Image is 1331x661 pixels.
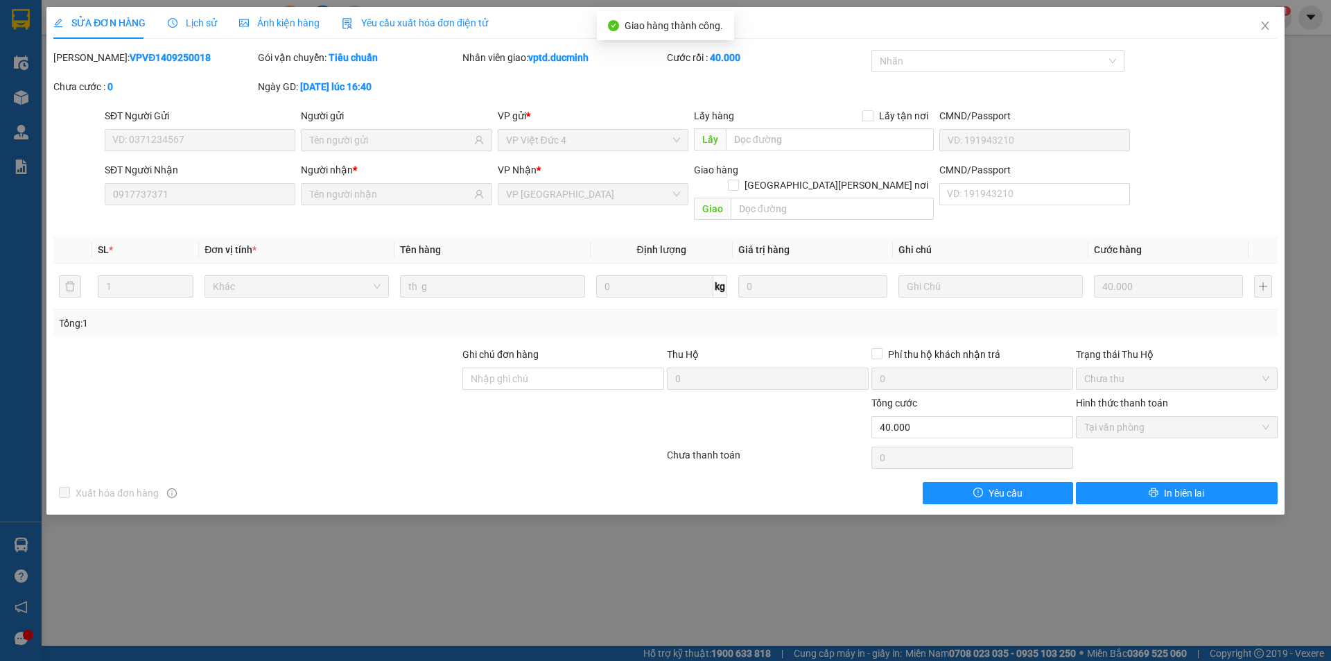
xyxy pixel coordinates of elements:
[1164,486,1204,501] span: In biên lai
[882,347,1006,362] span: Phí thu hộ khách nhận trả
[342,17,488,28] span: Yêu cầu xuất hóa đơn điện tử
[893,237,1088,264] th: Ghi chú
[474,189,484,199] span: user
[400,275,584,298] input: VD: Bàn, Ghế
[923,482,1073,504] button: exclamation-circleYêu cầu
[694,198,731,220] span: Giao
[59,275,81,298] button: delete
[498,164,537,175] span: VP Nhận
[1084,368,1269,389] span: Chưa thu
[939,129,1130,151] input: VD: 191943210
[301,108,491,123] div: Người gửi
[239,18,249,28] span: picture
[105,108,295,123] div: SĐT Người Gửi
[462,368,664,390] input: Ghi chú đơn hàng
[98,244,109,255] span: SL
[168,18,177,28] span: clock-circle
[105,162,295,178] div: SĐT Người Nhận
[1254,275,1272,298] button: plus
[1076,482,1278,504] button: printerIn biên lai
[1094,275,1243,298] input: 0
[213,276,381,297] span: Khác
[53,50,255,65] div: [PERSON_NAME]:
[53,18,63,28] span: edit
[329,52,378,63] b: Tiêu chuẩn
[1149,488,1158,499] span: printer
[1094,244,1142,255] span: Cước hàng
[309,187,471,202] input: Tên người nhận
[939,162,1130,178] div: CMND/Passport
[462,349,539,360] label: Ghi chú đơn hàng
[53,79,255,94] div: Chưa cước :
[300,81,372,92] b: [DATE] lúc 16:40
[53,17,146,28] span: SỬA ĐƠN HÀNG
[898,275,1083,298] input: Ghi Chú
[130,52,211,63] b: VPVĐ1409250018
[301,162,491,178] div: Người nhận
[258,50,460,65] div: Gói vận chuyển:
[738,244,790,255] span: Giá trị hàng
[871,397,917,409] span: Tổng cước
[107,81,113,92] b: 0
[474,135,484,145] span: user
[498,108,688,123] div: VP gửi
[731,198,934,220] input: Dọc đường
[608,20,619,31] span: check-circle
[59,316,514,331] div: Tổng: 1
[70,486,164,501] span: Xuất hóa đơn hàng
[710,52,740,63] b: 40.000
[625,20,723,31] span: Giao hàng thành công.
[1260,20,1271,31] span: close
[167,488,177,498] span: info-circle
[713,275,727,298] span: kg
[205,244,256,255] span: Đơn vị tính
[528,52,589,63] b: vptd.ducminh
[667,50,869,65] div: Cước rồi :
[694,110,734,121] span: Lấy hàng
[989,486,1023,501] span: Yêu cầu
[973,488,983,499] span: exclamation-circle
[939,108,1130,123] div: CMND/Passport
[168,17,217,28] span: Lịch sử
[694,128,726,151] span: Lấy
[342,18,353,29] img: icon
[694,164,738,175] span: Giao hàng
[400,244,441,255] span: Tên hàng
[239,17,320,28] span: Ảnh kiện hàng
[1076,397,1168,409] label: Hình thức thanh toán
[309,132,471,148] input: Tên người gửi
[462,50,664,65] div: Nhân viên giao:
[506,130,680,151] span: VP Việt Đức 4
[1246,7,1285,46] button: Close
[873,108,934,123] span: Lấy tận nơi
[726,128,934,151] input: Dọc đường
[637,244,686,255] span: Định lượng
[665,447,870,472] div: Chưa thanh toán
[739,178,934,193] span: [GEOGRAPHIC_DATA][PERSON_NAME] nơi
[258,79,460,94] div: Ngày GD:
[667,349,699,360] span: Thu Hộ
[1076,347,1278,362] div: Trạng thái Thu Hộ
[738,275,887,298] input: 0
[506,184,680,205] span: VP Thủ Đức
[1084,417,1269,438] span: Tại văn phòng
